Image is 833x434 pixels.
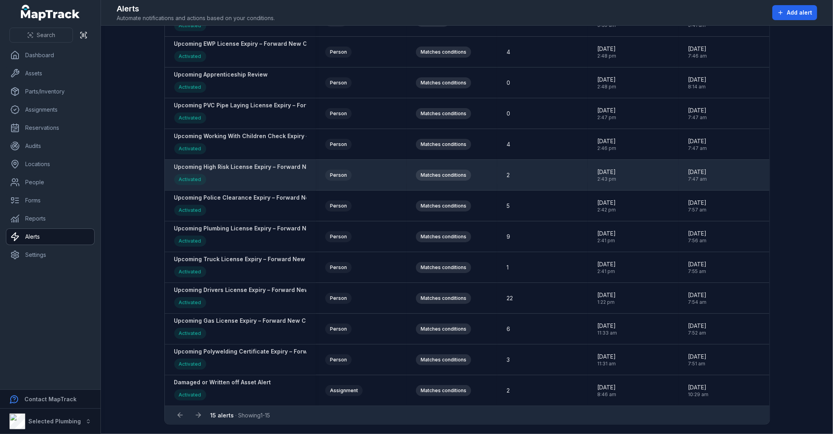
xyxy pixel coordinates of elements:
a: Forms [6,193,94,208]
div: Activated [174,205,206,216]
div: Matches conditions [416,108,471,119]
span: [DATE] [688,260,706,268]
div: Activated [174,20,206,31]
span: 7:57 am [688,207,706,213]
span: 7:55 am [688,268,706,275]
span: [DATE] [688,291,706,299]
a: Upcoming Apprenticeship ReviewActivated [174,71,268,95]
strong: Upcoming Truck License Expiry – Forward New Copy To [EMAIL_ADDRESS][DOMAIN_NAME] (Front & Back se... [174,255,530,263]
span: 2:47 pm [597,114,616,121]
a: Parts/Inventory [6,84,94,99]
strong: Selected Plumbing [28,418,81,425]
span: 8:14 am [688,84,706,90]
time: 8/21/2025, 8:14:36 AM [688,76,706,90]
time: 8/18/2025, 2:41:05 PM [597,260,616,275]
div: Activated [174,112,206,123]
div: Matches conditions [416,170,471,181]
time: 8/18/2025, 11:31:57 AM [597,353,616,367]
div: Person [325,231,352,242]
a: Upcoming Working With Children Check Expiry – Forward New Copy To [EMAIL_ADDRESS][DOMAIN_NAME] (F... [174,132,573,156]
time: 8/18/2025, 2:47:29 PM [597,107,616,121]
div: Matches conditions [416,231,471,242]
time: 8/18/2025, 2:46:07 PM [597,137,616,152]
a: Alerts [6,229,94,245]
div: Activated [174,82,206,93]
a: Upcoming PVC Pipe Laying License Expiry – Forward New Copy To [EMAIL_ADDRESS][DOMAIN_NAME] (Front... [174,101,559,125]
span: 3 [507,356,510,364]
div: Activated [174,143,206,154]
time: 10/1/2025, 7:52:06 AM [688,322,706,336]
strong: 15 alerts [211,412,234,419]
span: [DATE] [688,76,706,84]
span: Automate notifications and actions based on your conditions. [117,14,275,22]
div: Person [325,47,352,58]
time: 10/1/2025, 7:57:09 AM [688,199,706,213]
time: 10/1/2025, 7:54:48 AM [688,291,706,305]
div: Activated [174,328,206,339]
a: Upcoming Drivers License Expiry – Forward New Copy To [EMAIL_ADDRESS][DOMAIN_NAME] (Front & Back ... [174,286,534,310]
div: Matches conditions [416,262,471,273]
div: Activated [174,389,206,400]
span: 1 [507,264,509,271]
div: Activated [174,236,206,247]
span: 2 [507,171,510,179]
div: Person [325,324,352,335]
a: Assignments [6,102,94,118]
div: Matches conditions [416,139,471,150]
time: 10/1/2025, 7:46:29 AM [688,45,707,59]
span: [DATE] [688,137,707,145]
time: 8/18/2025, 2:48:20 PM [597,76,616,90]
div: Matches conditions [416,293,471,304]
span: [DATE] [597,107,616,114]
time: 8/18/2025, 1:22:30 PM [597,291,616,305]
span: 4 [507,48,510,56]
div: Activated [174,297,206,308]
div: Person [325,293,352,304]
a: Audits [6,138,94,154]
span: [DATE] [688,168,707,176]
a: Upcoming Police Clearance Expiry – Forward New Copy To [EMAIL_ADDRESS][DOMAIN_NAME] (Front & Back... [174,194,539,218]
button: Add alert [772,5,817,20]
span: 2:48 pm [597,84,616,90]
span: 11:33 am [597,330,617,336]
span: Search [37,31,55,39]
strong: Upcoming Plumbing License Expiry – Forward New Copy To [EMAIL_ADDRESS][DOMAIN_NAME] (Front & Back... [174,224,540,232]
div: Person [325,200,352,211]
span: [DATE] [688,383,708,391]
a: Reports [6,211,94,226]
div: Activated [174,266,206,277]
strong: Upcoming Apprenticeship Review [174,71,268,79]
span: 10:29 am [688,391,708,398]
a: Damaged or Written off Asset AlertActivated [174,378,271,402]
span: · Showing 1 - 15 [211,412,270,419]
strong: Upcoming Drivers License Expiry – Forward New Copy To [EMAIL_ADDRESS][DOMAIN_NAME] (Front & Back ... [174,286,534,294]
time: 10/1/2025, 7:56:48 AM [688,230,706,244]
strong: Upcoming Polywelding Certificate Expiry – Forward New Copy To [EMAIL_ADDRESS][DOMAIN_NAME] (Front... [174,348,556,355]
div: Assignment [325,385,363,396]
span: [DATE] [597,137,616,145]
div: Matches conditions [416,354,471,365]
span: 0 [507,110,510,118]
span: [DATE] [597,168,616,176]
span: 7:51 am [688,361,706,367]
span: 7:54 am [688,299,706,305]
span: 2:41 pm [597,268,616,275]
div: Activated [174,174,206,185]
time: 1/15/2025, 8:46:09 AM [597,383,616,398]
span: 9 [507,233,510,241]
time: 8/18/2025, 11:33:45 AM [597,322,617,336]
div: Matches conditions [416,200,471,211]
span: 4 [507,140,510,148]
span: 7:47 am [688,145,707,152]
time: 10/1/2025, 7:47:05 AM [688,107,707,121]
span: [DATE] [688,107,707,114]
time: 10/1/2025, 7:47:20 AM [688,137,707,152]
span: 0 [507,79,510,87]
span: [DATE] [597,291,616,299]
div: Person [325,262,352,273]
div: Matches conditions [416,77,471,88]
a: MapTrack [21,5,80,21]
span: 2:41 pm [597,238,616,244]
a: Settings [6,247,94,263]
time: 3/27/2025, 10:29:05 AM [688,383,708,398]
